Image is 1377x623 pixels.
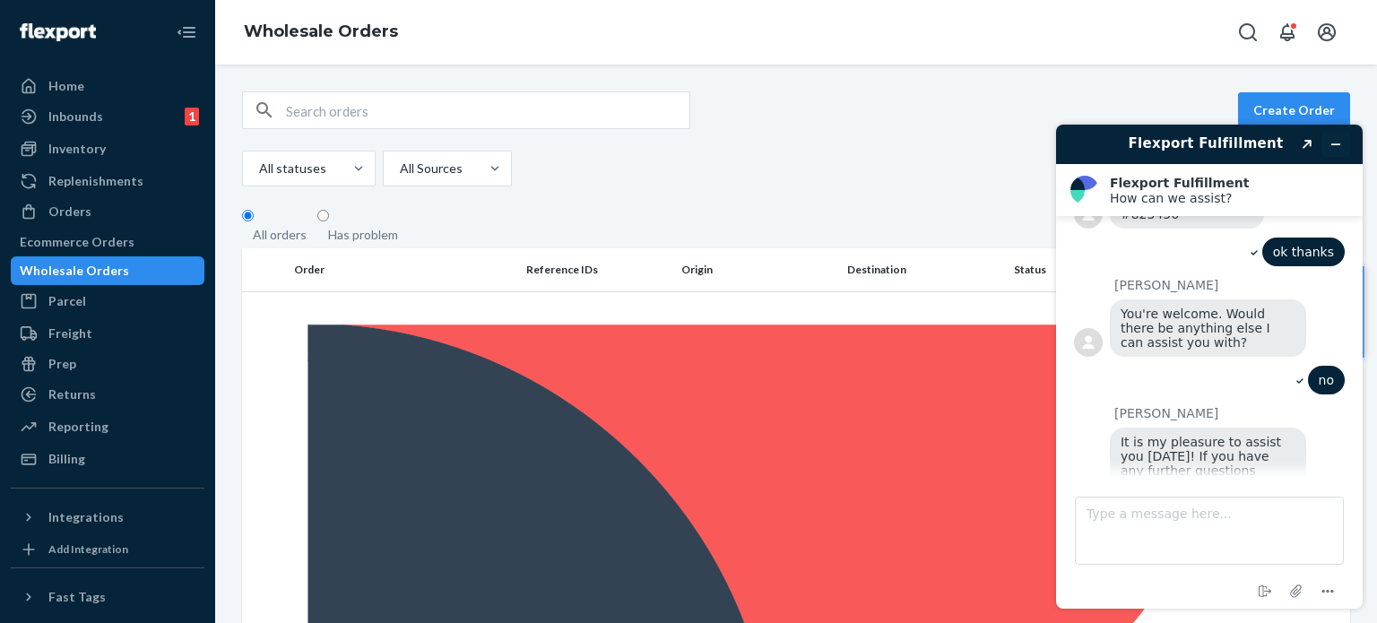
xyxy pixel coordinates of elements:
[48,385,96,403] div: Returns
[39,13,76,29] span: Chat
[674,248,840,291] th: Origin
[11,72,204,100] a: Home
[1230,14,1266,50] button: Open Search Box
[11,445,204,473] a: Billing
[244,22,398,41] a: Wholesale Orders
[11,503,204,532] button: Integrations
[11,256,204,285] a: Wholesale Orders
[11,319,204,348] a: Freight
[48,355,76,373] div: Prep
[1042,110,1377,623] iframe: Find more information here
[242,210,254,221] input: All orders
[1238,92,1350,128] button: Create Order
[48,77,84,95] div: Home
[286,92,689,128] input: Search orders
[20,23,96,41] img: Flexport logo
[398,160,400,177] input: All Sources
[48,292,86,310] div: Parcel
[48,108,103,125] div: Inbounds
[48,418,108,436] div: Reporting
[257,160,259,177] input: All statuses
[20,262,129,280] div: Wholesale Orders
[185,108,199,125] div: 1
[11,380,204,409] a: Returns
[48,172,143,190] div: Replenishments
[20,233,134,251] div: Ecommerce Orders
[48,450,85,468] div: Billing
[11,167,204,195] a: Replenishments
[317,210,329,221] input: Has problem
[287,248,519,291] th: Order
[519,248,674,291] th: Reference IDs
[48,324,92,342] div: Freight
[48,140,106,158] div: Inventory
[11,228,204,256] a: Ecommerce Orders
[11,583,204,611] button: Fast Tags
[1309,14,1345,50] button: Open account menu
[48,541,128,557] div: Add Integration
[169,14,204,50] button: Close Navigation
[11,412,204,441] a: Reporting
[11,287,204,316] a: Parcel
[11,102,204,131] a: Inbounds1
[48,588,106,606] div: Fast Tags
[11,134,204,163] a: Inventory
[48,203,91,221] div: Orders
[11,539,204,560] a: Add Integration
[229,6,412,58] ol: breadcrumbs
[840,248,1006,291] th: Destination
[1269,14,1305,50] button: Open notifications
[1007,248,1162,291] th: Status
[11,350,204,378] a: Prep
[328,226,398,244] div: Has problem
[48,508,124,526] div: Integrations
[11,197,204,226] a: Orders
[253,226,307,244] div: All orders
